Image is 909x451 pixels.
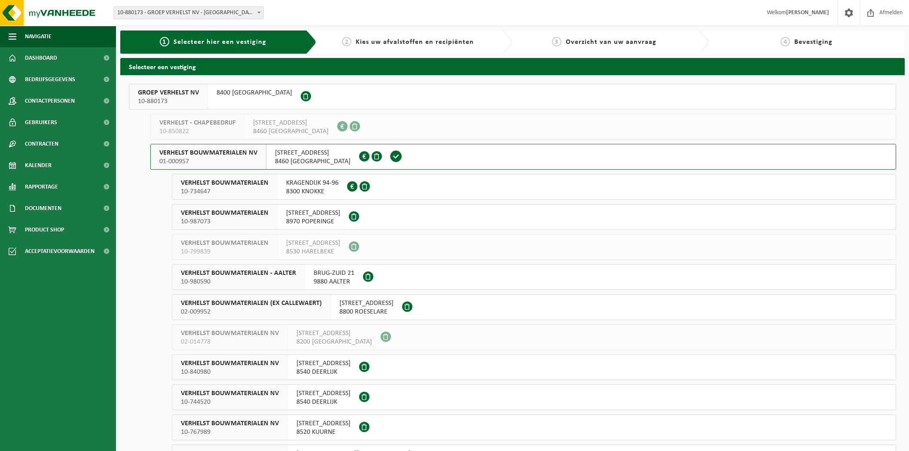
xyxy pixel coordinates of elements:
[253,127,329,136] span: 8460 [GEOGRAPHIC_DATA]
[342,37,351,46] span: 2
[296,389,351,398] span: [STREET_ADDRESS]
[296,329,372,338] span: [STREET_ADDRESS]
[786,9,829,16] strong: [PERSON_NAME]
[296,419,351,428] span: [STREET_ADDRESS]
[181,329,279,338] span: VERHELST BOUWMATERIALEN NV
[25,176,58,198] span: Rapportage
[25,26,52,47] span: Navigatie
[160,37,169,46] span: 1
[314,277,354,286] span: 9880 AALTER
[25,133,58,155] span: Contracten
[113,6,264,19] span: 10-880173 - GROEP VERHELST NV - OOSTENDE
[159,127,235,136] span: 10-850822
[181,368,279,376] span: 10-840980
[286,247,340,256] span: 8530 HARELBEKE
[129,84,896,110] button: GROEP VERHELST NV 10-880173 8400 [GEOGRAPHIC_DATA]
[181,338,279,346] span: 02-014778
[25,47,57,69] span: Dashboard
[138,88,199,97] span: GROEP VERHELST NV
[181,299,322,308] span: VERHELST BOUWMATERIALEN (EX CALLEWAERT)
[339,308,393,316] span: 8800 ROESELARE
[253,119,329,127] span: [STREET_ADDRESS]
[296,359,351,368] span: [STREET_ADDRESS]
[181,217,268,226] span: 10-987073
[181,269,296,277] span: VERHELST BOUWMATERIALEN - AALTER
[296,368,351,376] span: 8540 DEERLIJK
[181,247,268,256] span: 10-799839
[794,39,833,46] span: Bevestiging
[114,7,263,19] span: 10-880173 - GROEP VERHELST NV - OOSTENDE
[172,354,896,380] button: VERHELST BOUWMATERIALEN NV 10-840980 [STREET_ADDRESS]8540 DEERLIJK
[181,239,268,247] span: VERHELST BOUWMATERIALEN
[781,37,790,46] span: 4
[172,294,896,320] button: VERHELST BOUWMATERIALEN (EX CALLEWAERT) 02-009952 [STREET_ADDRESS]8800 ROESELARE
[120,58,905,75] h2: Selecteer een vestiging
[172,384,896,410] button: VERHELST BOUWMATERIALEN NV 10-744520 [STREET_ADDRESS]8540 DEERLIJK
[181,187,268,196] span: 10-734647
[159,119,235,127] span: VERHELST - CHAPEBEDRIJF
[296,398,351,406] span: 8540 DEERLIJK
[339,299,393,308] span: [STREET_ADDRESS]
[552,37,561,46] span: 3
[25,155,52,176] span: Kalender
[286,217,340,226] span: 8970 POPERINGE
[356,39,474,46] span: Kies uw afvalstoffen en recipiënten
[181,398,279,406] span: 10-744520
[286,209,340,217] span: [STREET_ADDRESS]
[172,174,896,200] button: VERHELST BOUWMATERIALEN 10-734647 KRAGENDIJK 94-968300 KNOKKE
[181,209,268,217] span: VERHELST BOUWMATERIALEN
[25,219,64,241] span: Product Shop
[25,198,61,219] span: Documenten
[275,157,351,166] span: 8460 [GEOGRAPHIC_DATA]
[296,338,372,346] span: 8200 [GEOGRAPHIC_DATA]
[181,428,279,436] span: 10-767989
[174,39,266,46] span: Selecteer hier een vestiging
[159,157,257,166] span: 01-000957
[296,428,351,436] span: 8520 KUURNE
[181,359,279,368] span: VERHELST BOUWMATERIALEN NV
[181,419,279,428] span: VERHELST BOUWMATERIALEN NV
[25,112,57,133] span: Gebruikers
[172,204,896,230] button: VERHELST BOUWMATERIALEN 10-987073 [STREET_ADDRESS]8970 POPERINGE
[286,187,339,196] span: 8300 KNOKKE
[172,414,896,440] button: VERHELST BOUWMATERIALEN NV 10-767989 [STREET_ADDRESS]8520 KUURNE
[150,144,896,170] button: VERHELST BOUWMATERIALEN NV 01-000957 [STREET_ADDRESS]8460 [GEOGRAPHIC_DATA]
[566,39,656,46] span: Overzicht van uw aanvraag
[25,90,75,112] span: Contactpersonen
[275,149,351,157] span: [STREET_ADDRESS]
[286,179,339,187] span: KRAGENDIJK 94-96
[286,239,340,247] span: [STREET_ADDRESS]
[159,149,257,157] span: VERHELST BOUWMATERIALEN NV
[181,308,322,316] span: 02-009952
[25,241,95,262] span: Acceptatievoorwaarden
[138,97,199,106] span: 10-880173
[181,389,279,398] span: VERHELST BOUWMATERIALEN NV
[217,88,292,97] span: 8400 [GEOGRAPHIC_DATA]
[25,69,75,90] span: Bedrijfsgegevens
[181,179,268,187] span: VERHELST BOUWMATERIALEN
[314,269,354,277] span: BRUG-ZUID 21
[181,277,296,286] span: 10-980590
[172,264,896,290] button: VERHELST BOUWMATERIALEN - AALTER 10-980590 BRUG-ZUID 219880 AALTER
